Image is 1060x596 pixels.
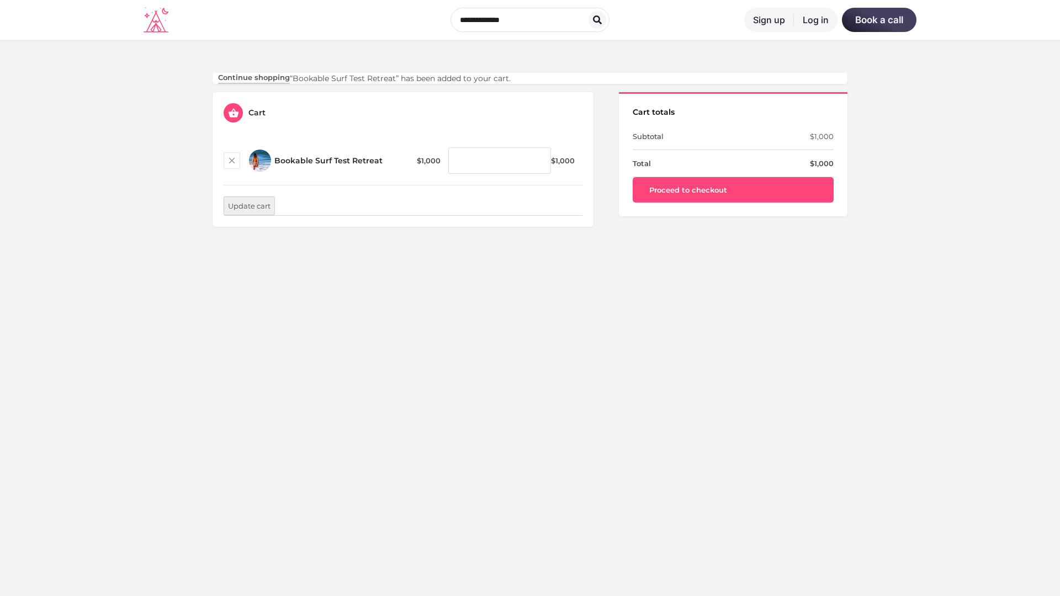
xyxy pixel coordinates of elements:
[224,196,275,215] button: Update cart
[551,156,555,165] span: $
[633,108,834,118] h2: Cart totals
[274,156,383,166] a: Bookable Surf Test Retreat
[248,107,266,118] h5: Cart
[794,8,838,32] a: Log in
[744,8,794,32] a: Sign up
[842,8,916,32] a: Book a call
[810,159,814,168] span: $
[633,123,664,150] th: Subtotal
[633,150,664,177] th: Total
[417,156,441,165] bdi: 1,000
[810,132,834,141] bdi: 1,000
[810,132,814,141] span: $
[417,156,421,165] span: $
[213,73,847,84] div: “Bookable Surf Test Retreat” has been added to your cart.
[224,152,240,169] a: Remove this item
[633,177,834,203] a: Proceed to checkout
[551,156,575,165] bdi: 1,000
[810,159,834,168] bdi: 1,000
[218,73,290,84] a: Continue shopping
